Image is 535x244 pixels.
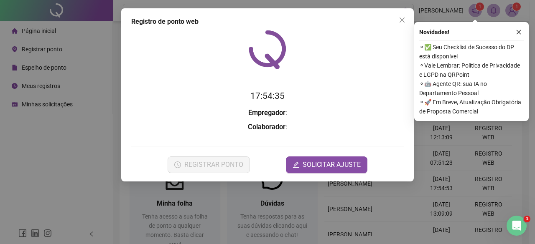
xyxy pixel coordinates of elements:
[286,156,367,173] button: editSOLICITAR AJUSTE
[249,30,286,69] img: QRPoint
[395,13,409,27] button: Close
[419,43,524,61] span: ⚬ ✅ Seu Checklist de Sucesso do DP está disponível
[524,216,530,222] span: 1
[507,216,527,236] iframe: Intercom live chat
[131,17,404,27] div: Registro de ponto web
[250,91,285,101] time: 17:54:35
[131,108,404,118] h3: :
[303,160,361,170] span: SOLICITAR AJUSTE
[419,28,449,37] span: Novidades !
[419,61,524,79] span: ⚬ Vale Lembrar: Política de Privacidade e LGPD na QRPoint
[419,98,524,116] span: ⚬ 🚀 Em Breve, Atualização Obrigatória de Proposta Comercial
[419,79,524,98] span: ⚬ 🤖 Agente QR: sua IA no Departamento Pessoal
[168,156,250,173] button: REGISTRAR PONTO
[248,109,285,117] strong: Empregador
[248,123,285,131] strong: Colaborador
[131,122,404,133] h3: :
[516,29,522,35] span: close
[293,161,299,168] span: edit
[399,17,405,23] span: close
